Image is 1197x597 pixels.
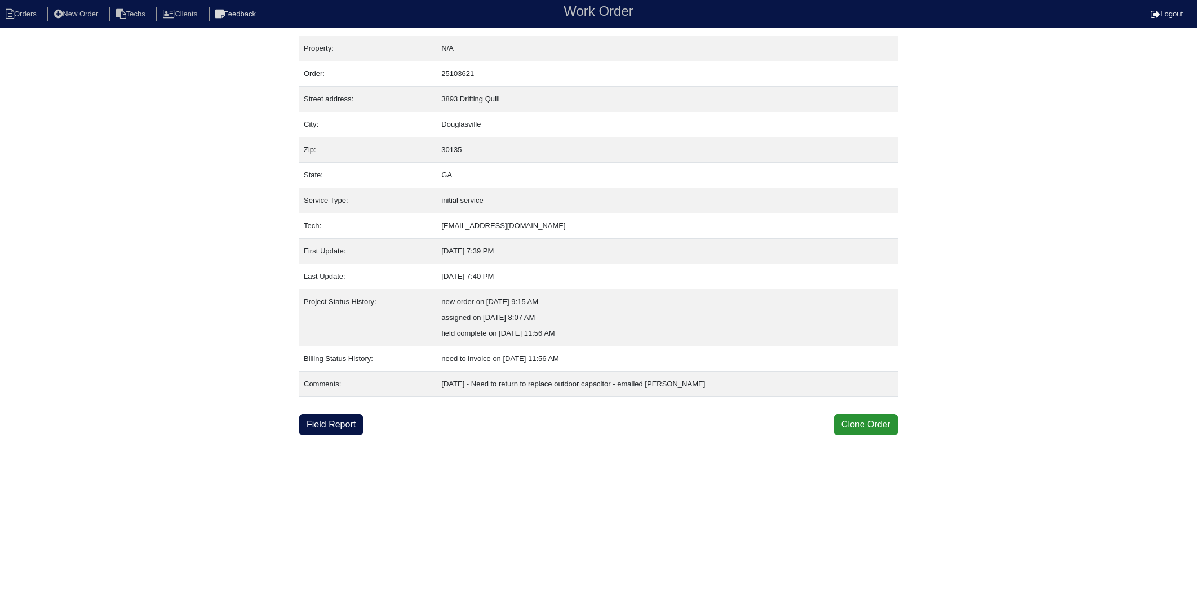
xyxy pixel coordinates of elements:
td: 3893 Drifting Quill [437,87,898,112]
li: Clients [156,7,206,22]
div: field complete on [DATE] 11:56 AM [441,326,893,341]
td: Order: [299,61,437,87]
td: City: [299,112,437,137]
td: [EMAIL_ADDRESS][DOMAIN_NAME] [437,213,898,239]
li: New Order [47,7,107,22]
td: Comments: [299,372,437,397]
td: GA [437,163,898,188]
td: initial service [437,188,898,213]
a: Clients [156,10,206,18]
td: Project Status History: [299,289,437,346]
div: assigned on [DATE] 8:07 AM [441,310,893,326]
td: 25103621 [437,61,898,87]
td: [DATE] 7:40 PM [437,264,898,289]
li: Feedback [209,7,265,22]
td: Street address: [299,87,437,112]
td: Zip: [299,137,437,163]
a: Logout [1151,10,1183,18]
td: [DATE] - Need to return to replace outdoor capacitor - emailed [PERSON_NAME] [437,372,898,397]
td: [DATE] 7:39 PM [437,239,898,264]
td: First Update: [299,239,437,264]
td: State: [299,163,437,188]
div: need to invoice on [DATE] 11:56 AM [441,351,893,367]
button: Clone Order [834,414,898,435]
a: Techs [109,10,154,18]
td: Tech: [299,213,437,239]
td: 30135 [437,137,898,163]
a: Field Report [299,414,363,435]
td: Service Type: [299,188,437,213]
td: Douglasville [437,112,898,137]
td: Property: [299,36,437,61]
td: Billing Status History: [299,346,437,372]
li: Techs [109,7,154,22]
td: N/A [437,36,898,61]
div: new order on [DATE] 9:15 AM [441,294,893,310]
a: New Order [47,10,107,18]
td: Last Update: [299,264,437,289]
